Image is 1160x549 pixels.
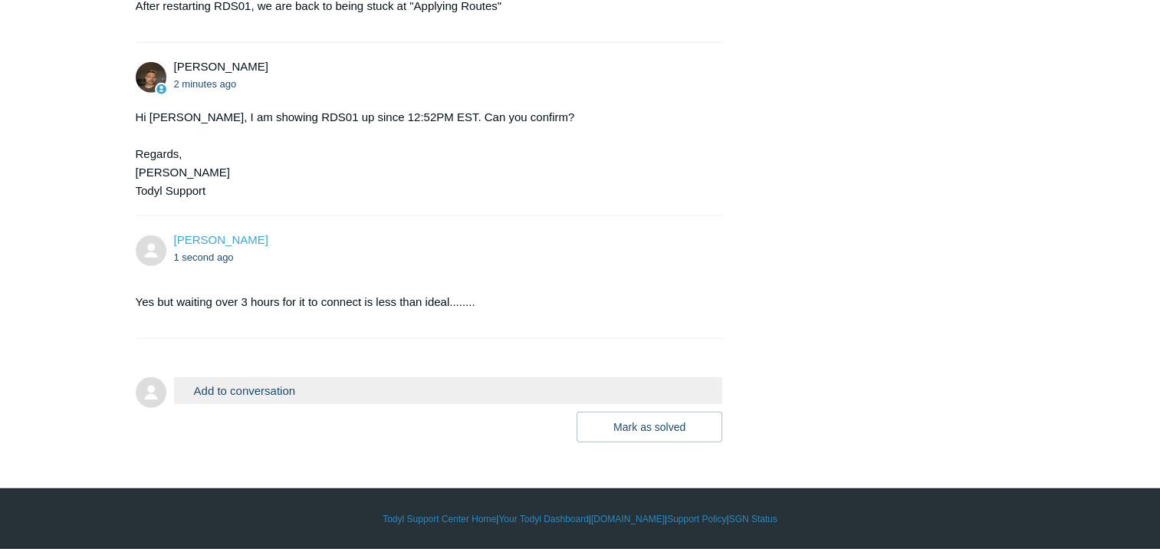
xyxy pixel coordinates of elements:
[136,512,1025,526] div: | | | |
[174,251,234,263] time: 08/29/2025, 16:06
[174,233,268,246] a: [PERSON_NAME]
[591,512,665,526] a: [DOMAIN_NAME]
[729,512,777,526] a: SGN Status
[174,233,268,246] span: Jordan Ross
[174,78,237,90] time: 08/29/2025, 16:03
[136,108,708,200] div: Hi [PERSON_NAME], I am showing RDS01 up since 12:52PM EST. Can you confirm? Regards, [PERSON_NAME...
[667,512,726,526] a: Support Policy
[174,60,268,73] span: Andy Paull
[136,293,708,311] p: Yes but waiting over 3 hours for it to connect is less than ideal........
[498,512,588,526] a: Your Todyl Dashboard
[577,412,722,442] button: Mark as solved
[383,512,496,526] a: Todyl Support Center Home
[174,377,723,404] button: Add to conversation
